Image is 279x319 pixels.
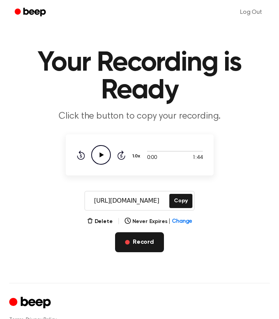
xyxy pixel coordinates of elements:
[125,218,192,226] button: Never Expires|Change
[132,150,143,163] button: 1.0x
[9,296,53,311] a: Cruip
[172,218,192,226] span: Change
[115,232,164,252] button: Record
[232,3,270,21] a: Log Out
[87,218,113,226] button: Delete
[192,154,202,162] span: 1:44
[9,5,53,20] a: Beep
[169,194,192,208] button: Copy
[117,217,120,226] span: |
[9,111,270,122] p: Click the button to copy your recording.
[147,154,157,162] span: 0:00
[169,218,170,226] span: |
[9,49,270,104] h1: Your Recording is Ready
